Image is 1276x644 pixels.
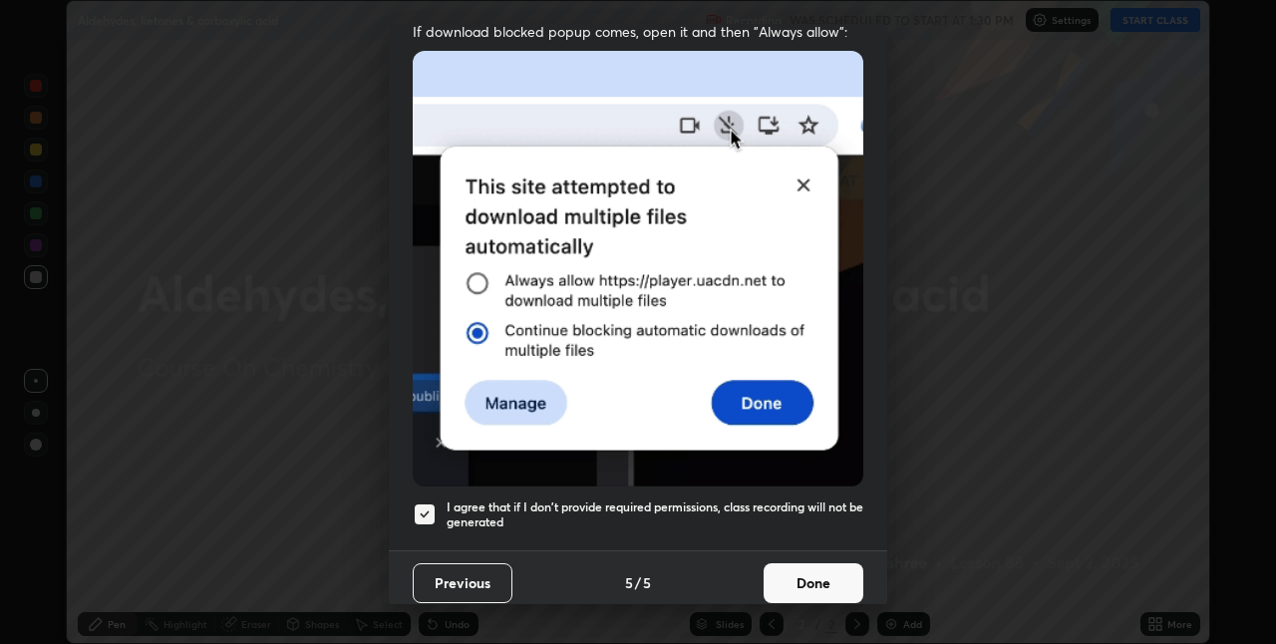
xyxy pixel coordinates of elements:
h4: 5 [643,572,651,593]
h5: I agree that if I don't provide required permissions, class recording will not be generated [447,499,863,530]
button: Previous [413,563,512,603]
span: If download blocked popup comes, open it and then "Always allow": [413,22,863,41]
h4: 5 [625,572,633,593]
img: downloads-permission-blocked.gif [413,51,863,486]
h4: / [635,572,641,593]
button: Done [764,563,863,603]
